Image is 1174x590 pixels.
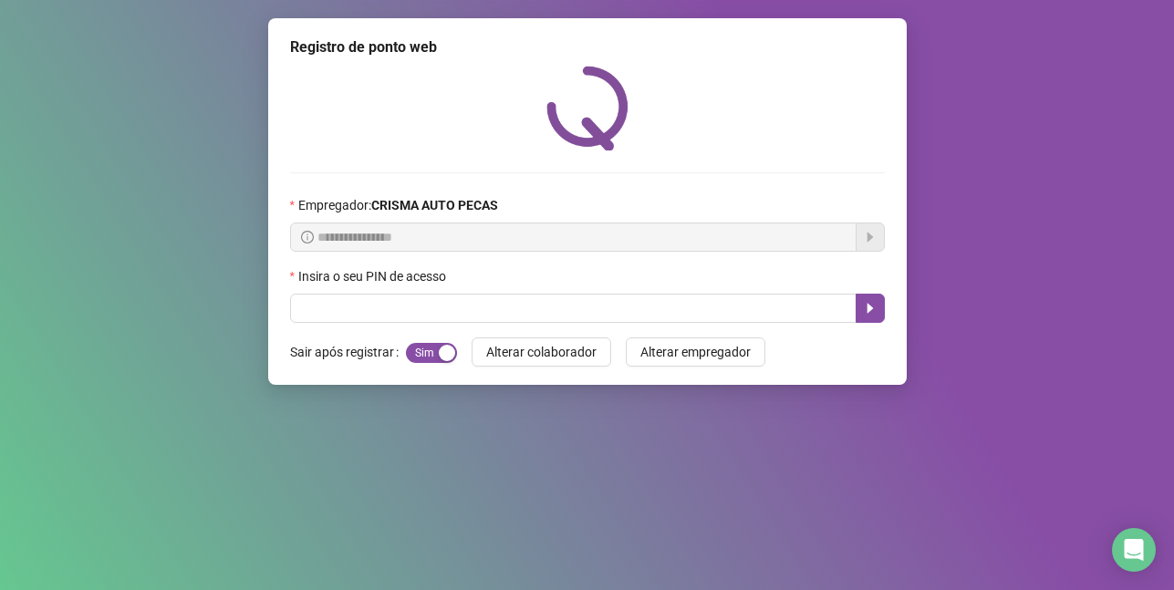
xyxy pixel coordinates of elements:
[290,36,885,58] div: Registro de ponto web
[290,337,406,367] label: Sair após registrar
[626,337,765,367] button: Alterar empregador
[371,198,498,212] strong: CRISMA AUTO PECAS
[640,342,751,362] span: Alterar empregador
[863,301,878,316] span: caret-right
[472,337,611,367] button: Alterar colaborador
[290,266,458,286] label: Insira o seu PIN de acesso
[546,66,629,150] img: QRPoint
[486,342,597,362] span: Alterar colaborador
[298,195,498,215] span: Empregador :
[301,231,314,243] span: info-circle
[1112,528,1156,572] div: Open Intercom Messenger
